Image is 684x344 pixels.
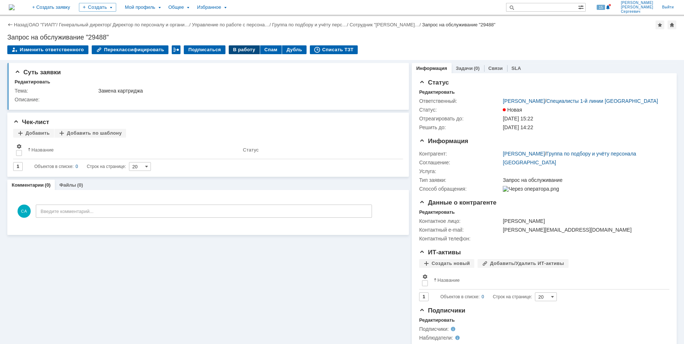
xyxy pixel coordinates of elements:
div: / [503,98,658,104]
div: Ответственный: [419,98,501,104]
div: Редактировать [419,209,455,215]
div: 0 [482,292,484,301]
a: Назад [14,22,27,27]
a: ОАО "ГИАП" [29,22,56,27]
div: Контактный телефон: [419,236,501,242]
div: 0 [76,162,78,171]
div: (0) [77,182,83,188]
a: Управление по работе с персона… [192,22,269,27]
a: Специалисты 1-й линии [GEOGRAPHIC_DATA] [546,98,658,104]
i: Строк на странице: [34,162,126,171]
div: Тип заявки: [419,177,501,183]
th: Статус [240,141,397,159]
a: SLA [512,66,521,71]
a: Группа по подбору и учёту перс… [272,22,347,27]
div: / [29,22,59,27]
div: Запрос на обслуживание [503,177,665,183]
div: [PERSON_NAME][EMAIL_ADDRESS][DOMAIN_NAME] [503,227,665,233]
div: / [350,22,422,27]
span: Новая [503,107,522,113]
span: [PERSON_NAME] [621,5,653,10]
div: Контрагент: [419,151,501,157]
a: Группа по подбору и учёту персонала [546,151,636,157]
div: Решить до: [419,124,501,130]
div: Статус [243,147,259,153]
div: Соглашение: [419,160,501,165]
span: [PERSON_NAME] [621,1,653,5]
span: СА [18,205,31,218]
div: Запрос на обслуживание "29488" [7,34,677,41]
a: Директор по персоналу и органи… [113,22,189,27]
div: Отреагировать до: [419,116,501,121]
div: Название [437,277,460,283]
div: | [27,22,28,27]
span: Сергеевич [621,10,653,14]
div: / [503,151,636,157]
div: Редактировать [15,79,50,85]
div: Услуга: [419,168,501,174]
a: Комментарии [12,182,44,188]
div: Сделать домашней страницей [668,20,676,29]
img: logo [9,4,15,10]
div: Контактное лицо: [419,218,501,224]
div: Статус: [419,107,501,113]
span: Суть заявки [15,69,61,76]
a: Информация [416,66,447,71]
span: Настройки [16,143,22,149]
div: Запрос на обслуживание "29488" [422,22,495,27]
div: / [59,22,113,27]
span: Подписчики [419,307,465,314]
div: (0) [474,66,480,71]
div: Описание: [15,97,399,102]
span: Расширенный поиск [578,3,585,10]
span: Чек-лист [13,119,49,126]
div: / [113,22,192,27]
a: [PERSON_NAME] [503,151,545,157]
div: Редактировать [419,317,455,323]
div: Замена картриджа [98,88,398,94]
div: Наблюдатели: [419,335,493,341]
div: / [192,22,272,27]
span: Данные о контрагенте [419,199,497,206]
a: Задачи [456,66,473,71]
img: Через оператора.png [503,186,559,192]
div: Работа с массовостью [172,45,180,54]
a: Перейти на домашнюю страницу [9,4,15,10]
div: / [272,22,350,27]
div: Название [31,147,54,153]
a: Файлы [59,182,76,188]
div: Способ обращения: [419,186,501,192]
a: Генеральный директор [59,22,110,27]
th: Название [25,141,240,159]
div: Добавить в избранное [655,20,664,29]
a: Сотрудник "[PERSON_NAME]… [350,22,419,27]
span: Статус [419,79,449,86]
span: 15 [597,5,605,10]
div: (0) [45,182,51,188]
span: Информация [419,138,468,145]
div: Тема: [15,88,97,94]
span: ИТ-активы [419,249,461,256]
a: Связи [489,66,503,71]
div: Контактный e-mail: [419,227,501,233]
span: Настройки [422,274,428,280]
a: [PERSON_NAME] [503,98,545,104]
span: [DATE] 14:22 [503,124,533,130]
span: Объектов в списке: [34,164,73,169]
th: Название [431,271,664,289]
span: Объектов в списке: [440,294,479,299]
div: Создать [79,3,116,12]
a: [GEOGRAPHIC_DATA] [503,160,556,165]
div: Редактировать [419,89,455,95]
i: Строк на странице: [440,292,532,301]
span: [DATE] 15:22 [503,116,533,121]
div: [PERSON_NAME] [503,218,665,224]
div: Подписчики: [419,326,493,332]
